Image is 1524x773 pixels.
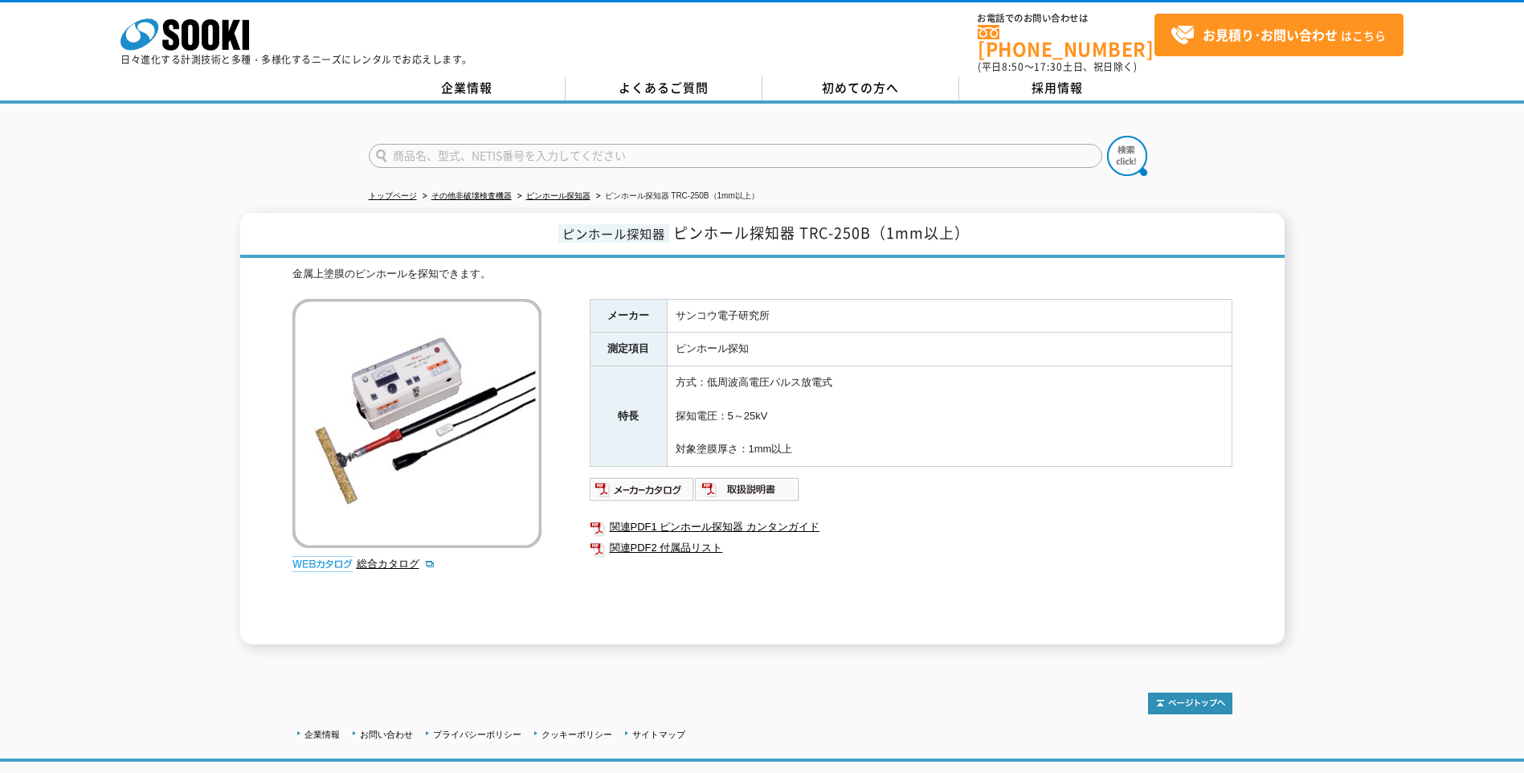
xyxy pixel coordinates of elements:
a: ピンホール探知器 [526,191,590,200]
img: トップページへ [1148,693,1232,714]
strong: お見積り･お問い合わせ [1203,25,1338,44]
a: お見積り･お問い合わせはこちら [1154,14,1403,56]
a: プライバシーポリシー [433,730,521,739]
td: 方式：低周波高電圧パルス放電式 探知電圧：5～25kV 対象塗膜厚さ：1mm以上 [667,366,1232,467]
span: 8:50 [1002,59,1024,74]
img: webカタログ [292,556,353,572]
img: 取扱説明書 [695,476,800,502]
span: ピンホール探知器 TRC-250B（1mm以上） [673,222,970,243]
p: 日々進化する計測技術と多種・多様化するニーズにレンタルでお応えします。 [121,55,472,64]
td: サンコウ電子研究所 [667,299,1232,333]
img: ピンホール探知器 TRC-250B（1mm以上） [292,299,541,548]
span: 17:30 [1034,59,1063,74]
a: サイトマップ [632,730,685,739]
a: その他非破壊検査機器 [431,191,512,200]
a: 初めての方へ [762,76,959,100]
span: (平日 ～ 土日、祝日除く) [978,59,1137,74]
a: よくあるご質問 [566,76,762,100]
span: お電話でのお問い合わせは [978,14,1154,23]
a: メーカーカタログ [590,487,695,499]
th: メーカー [590,299,667,333]
li: ピンホール探知器 TRC-250B（1mm以上） [593,188,759,205]
a: 企業情報 [369,76,566,100]
a: 関連PDF2 付属品リスト [590,538,1232,558]
input: 商品名、型式、NETIS番号を入力してください [369,144,1102,168]
div: 金属上塗膜のピンホールを探知できます。 [292,266,1232,283]
a: 取扱説明書 [695,487,800,499]
th: 測定項目 [590,333,667,366]
a: 総合カタログ [357,558,435,570]
a: 企業情報 [304,730,340,739]
a: お問い合わせ [360,730,413,739]
img: btn_search.png [1107,136,1147,176]
a: トップページ [369,191,417,200]
td: ピンホール探知 [667,333,1232,366]
span: はこちら [1171,23,1386,47]
span: 初めての方へ [822,79,899,96]
a: 関連PDF1 ピンホール探知器 カンタンガイド [590,517,1232,538]
a: [PHONE_NUMBER] [978,25,1154,58]
th: 特長 [590,366,667,467]
a: 採用情報 [959,76,1156,100]
a: クッキーポリシー [541,730,612,739]
span: ピンホール探知器 [558,224,669,243]
img: メーカーカタログ [590,476,695,502]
